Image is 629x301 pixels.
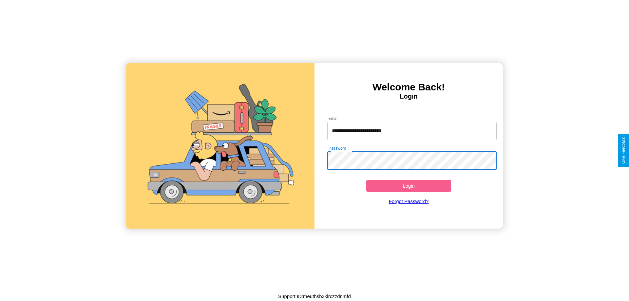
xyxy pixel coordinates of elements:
[126,63,314,229] img: gif
[329,116,339,121] label: Email
[324,192,494,211] a: Forgot Password?
[329,145,346,151] label: Password
[366,180,451,192] button: Login
[314,93,503,100] h4: Login
[314,82,503,93] h3: Welcome Back!
[278,292,351,301] p: Support ID: meuthsb3klrczzdnmfd
[621,137,626,164] div: Give Feedback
